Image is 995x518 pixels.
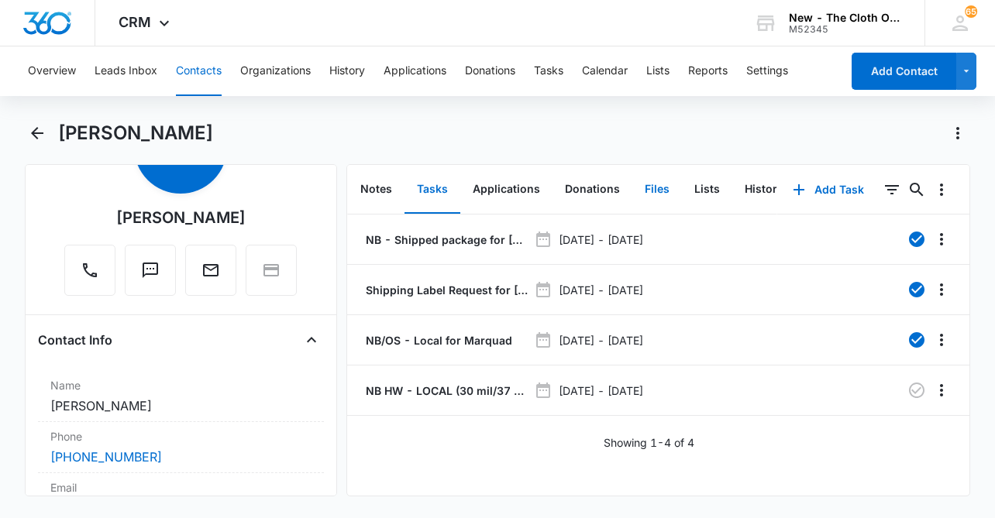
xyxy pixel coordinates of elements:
[559,282,643,298] p: [DATE] - [DATE]
[904,177,929,202] button: Search...
[852,53,956,90] button: Add Contact
[38,371,324,422] div: Name[PERSON_NAME]
[405,166,460,214] button: Tasks
[746,46,788,96] button: Settings
[50,428,312,444] label: Phone
[299,328,324,352] button: Close
[732,166,796,214] button: History
[965,5,977,18] span: 65
[965,5,977,18] div: notifications count
[185,269,236,282] a: Email
[25,121,49,146] button: Back
[363,232,528,248] a: NB - Shipped package for [PERSON_NAME] (zone #5)
[604,434,694,451] p: Showing 1-4 of 4
[50,448,162,466] a: [PHONE_NUMBER]
[119,14,151,30] span: CRM
[646,46,670,96] button: Lists
[553,166,632,214] button: Donations
[125,269,176,282] a: Text
[50,479,312,496] label: Email
[559,232,643,248] p: [DATE] - [DATE]
[632,166,682,214] button: Files
[789,24,902,35] div: account id
[880,177,904,202] button: Filters
[363,282,528,298] a: Shipping Label Request for [PERSON_NAME]
[559,332,643,348] p: [DATE] - [DATE]
[534,46,563,96] button: Tasks
[64,245,115,296] button: Call
[777,171,880,208] button: Add Task
[582,46,628,96] button: Calendar
[929,177,954,202] button: Overflow Menu
[38,331,112,349] h4: Contact Info
[185,245,236,296] button: Email
[945,121,970,146] button: Actions
[64,269,115,282] a: Call
[58,122,213,145] h1: [PERSON_NAME]
[363,382,528,399] a: NB HW - LOCAL (30 mil/37 min) package for [PERSON_NAME] (zone #1)
[384,46,446,96] button: Applications
[929,378,954,403] button: Overflow Menu
[50,396,312,415] dd: [PERSON_NAME]
[559,382,643,399] p: [DATE] - [DATE]
[329,46,365,96] button: History
[125,245,176,296] button: Text
[460,166,553,214] button: Applications
[28,46,76,96] button: Overview
[929,277,954,302] button: Overflow Menu
[116,206,246,229] div: [PERSON_NAME]
[682,166,732,214] button: Lists
[95,46,157,96] button: Leads Inbox
[50,377,312,393] label: Name
[929,328,954,352] button: Overflow Menu
[348,166,405,214] button: Notes
[465,46,515,96] button: Donations
[688,46,728,96] button: Reports
[240,46,311,96] button: Organizations
[38,422,324,473] div: Phone[PHONE_NUMBER]
[789,12,902,24] div: account name
[176,46,222,96] button: Contacts
[363,332,512,348] a: NB/OS - Local for Marquad
[929,227,954,252] button: Overflow Menu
